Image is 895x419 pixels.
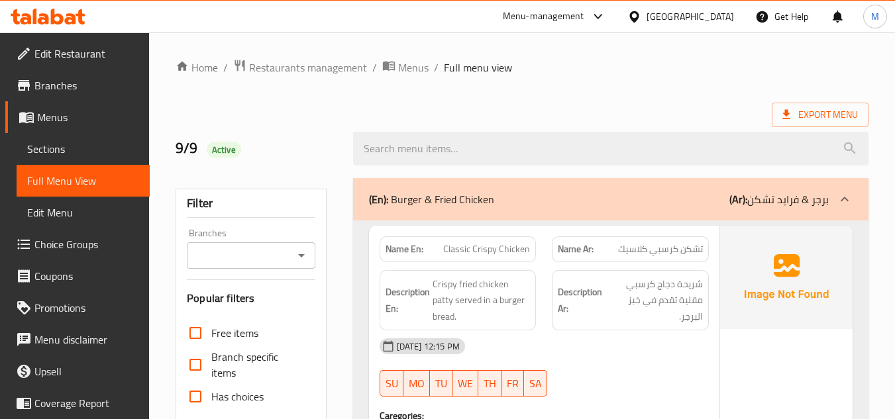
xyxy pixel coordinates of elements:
[372,60,377,75] li: /
[223,60,228,75] li: /
[647,9,734,24] div: [GEOGRAPHIC_DATA]
[605,276,703,325] span: شريحة دجاج كرسبي مقلية تقدم في خبز البرجر.
[34,300,139,316] span: Promotions
[211,389,264,404] span: Has choices
[5,355,150,387] a: Upsell
[5,101,150,133] a: Menus
[484,374,496,393] span: TH
[452,370,478,396] button: WE
[478,370,501,396] button: TH
[458,374,473,393] span: WE
[34,395,139,411] span: Coverage Report
[871,9,879,24] span: M
[37,109,139,125] span: Menus
[369,189,388,209] b: (En):
[720,226,853,329] img: Ae5nvW7+0k+MAAAAAElFTkSuQmCC
[5,260,150,292] a: Coupons
[524,370,547,396] button: SA
[5,70,150,101] a: Branches
[430,370,452,396] button: TU
[211,325,258,341] span: Free items
[353,178,869,220] div: (En): Burger & Fried Chicken(Ar):برجر & فرايد تشكن
[369,191,494,207] p: Burger & Fried Chicken
[34,46,139,62] span: Edit Restaurant
[176,138,337,158] h2: 9/9
[558,242,594,256] strong: Name Ar:
[443,242,530,256] span: Classic Crispy Chicken
[27,141,139,157] span: Sections
[353,132,869,165] input: search
[403,370,430,396] button: MO
[233,59,367,76] a: Restaurants management
[507,374,519,393] span: FR
[17,165,150,197] a: Full Menu View
[386,374,398,393] span: SU
[249,60,367,75] span: Restaurants management
[392,340,465,353] span: [DATE] 12:15 PM
[187,291,315,306] h3: Popular filters
[618,242,703,256] span: تشكن كرسبي كلاسيك
[34,236,139,252] span: Choice Groups
[398,60,429,75] span: Menus
[444,60,512,75] span: Full menu view
[772,103,869,127] span: Export Menu
[729,191,829,207] p: برجر & فرايد تشكن
[501,370,524,396] button: FR
[558,284,602,316] strong: Description Ar:
[409,374,425,393] span: MO
[176,60,218,75] a: Home
[176,59,869,76] nav: breadcrumb
[17,197,150,228] a: Edit Menu
[382,59,429,76] a: Menus
[380,370,403,396] button: SU
[5,324,150,355] a: Menu disclaimer
[529,374,542,393] span: SA
[292,246,311,265] button: Open
[207,144,241,156] span: Active
[34,268,139,284] span: Coupons
[386,242,423,256] strong: Name En:
[729,189,747,209] b: (Ar):
[211,349,304,381] span: Branch specific items
[34,77,139,93] span: Branches
[5,387,150,419] a: Coverage Report
[27,173,139,189] span: Full Menu View
[435,374,447,393] span: TU
[433,276,531,325] span: Crispy fried chicken patty served in a burger bread.
[207,142,241,158] div: Active
[17,133,150,165] a: Sections
[5,228,150,260] a: Choice Groups
[782,107,858,123] span: Export Menu
[5,38,150,70] a: Edit Restaurant
[34,332,139,348] span: Menu disclaimer
[187,189,315,218] div: Filter
[5,292,150,324] a: Promotions
[27,205,139,220] span: Edit Menu
[434,60,439,75] li: /
[34,363,139,379] span: Upsell
[386,284,430,316] strong: Description En:
[503,9,584,24] div: Menu-management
